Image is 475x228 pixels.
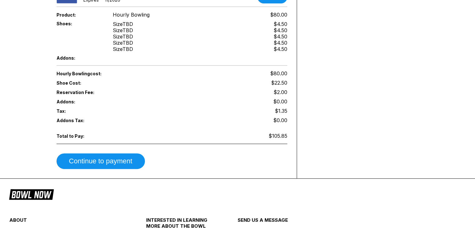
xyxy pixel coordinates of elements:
[57,118,103,123] span: Addons Tax:
[274,27,287,33] div: $4.50
[237,217,466,228] div: send us a message
[274,33,287,40] div: $4.50
[274,89,287,95] span: $2.00
[113,33,133,40] div: Size TBD
[57,153,145,169] button: Continue to payment
[57,80,103,86] span: Shoe Cost:
[269,133,287,139] span: $105.85
[57,12,103,17] span: Product:
[57,21,103,26] span: Shoes:
[57,99,103,104] span: Addons:
[113,40,133,46] div: Size TBD
[113,12,150,18] span: Hourly Bowling
[274,21,287,27] div: $4.50
[57,55,103,61] span: Addons:
[57,108,103,114] span: Tax:
[273,98,287,105] span: $0.00
[273,117,287,123] span: $0.00
[274,46,287,52] div: $4.50
[274,40,287,46] div: $4.50
[57,90,172,95] span: Reservation Fee:
[57,71,172,76] span: Hourly Bowling cost:
[113,46,133,52] div: Size TBD
[270,12,287,18] span: $80.00
[9,217,123,226] div: about
[275,108,287,114] span: $1.35
[113,27,133,33] div: Size TBD
[271,80,287,86] span: $22.50
[113,21,133,27] div: Size TBD
[57,133,103,139] span: Total to Pay:
[270,70,287,77] span: $80.00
